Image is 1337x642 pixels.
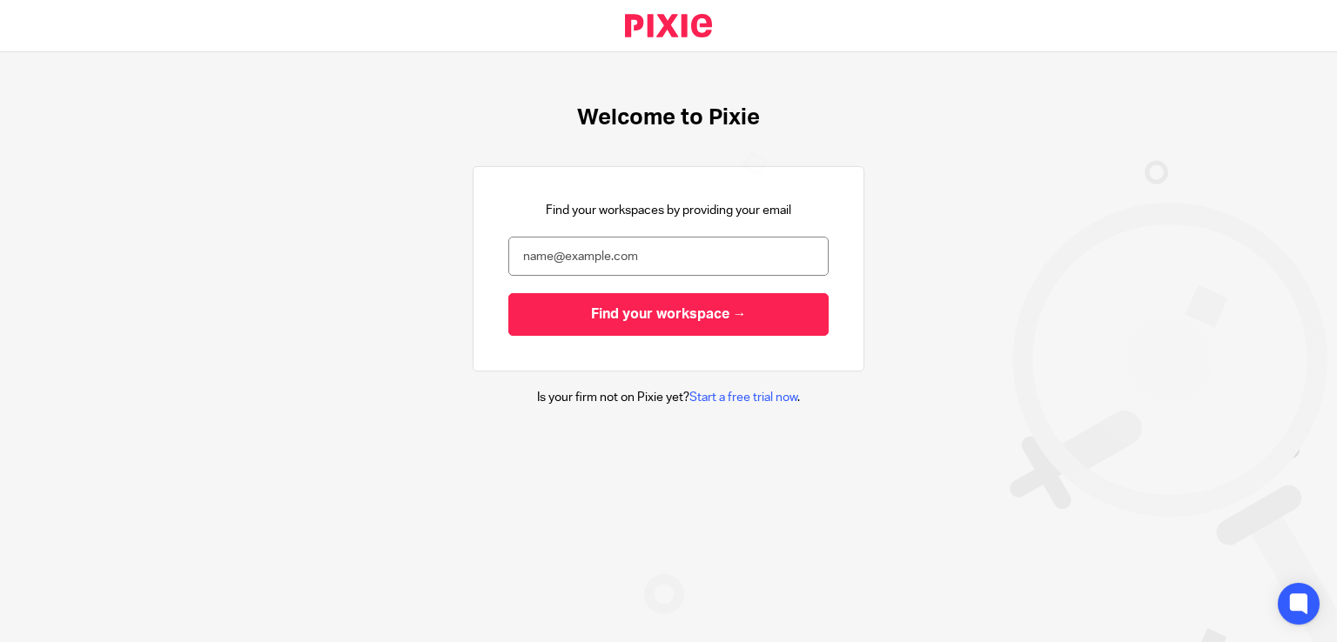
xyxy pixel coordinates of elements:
[546,202,791,219] p: Find your workspaces by providing your email
[577,104,760,131] h1: Welcome to Pixie
[537,389,800,406] p: Is your firm not on Pixie yet? .
[508,237,829,276] input: name@example.com
[508,293,829,336] input: Find your workspace →
[689,391,797,404] a: Start a free trial now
